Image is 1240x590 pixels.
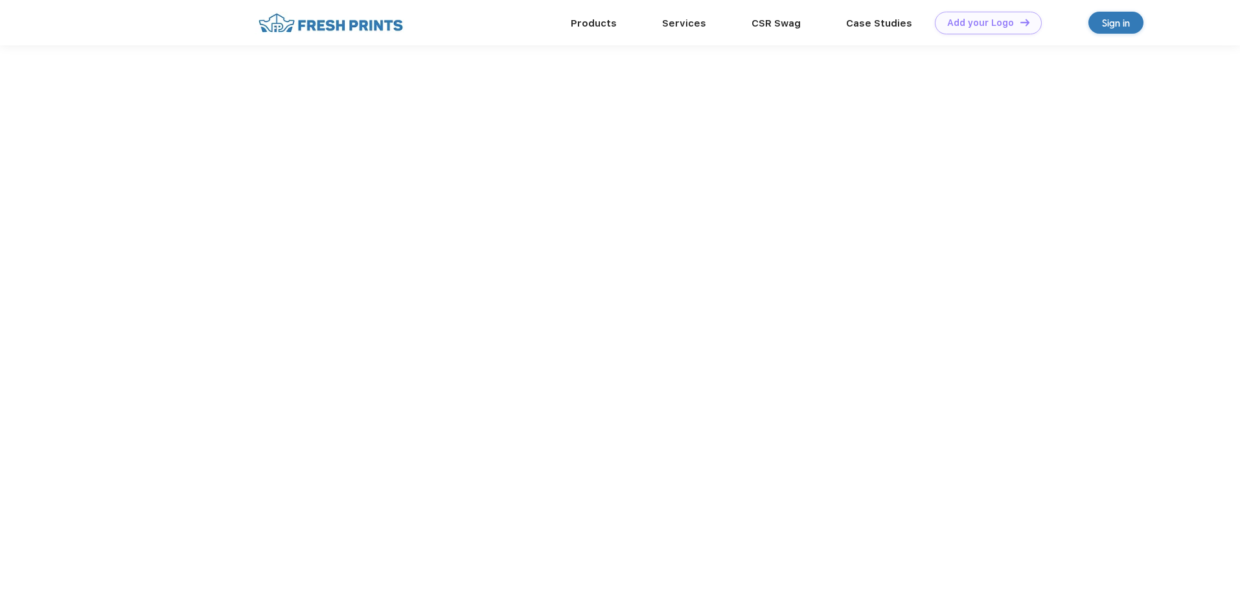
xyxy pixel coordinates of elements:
[571,17,617,29] a: Products
[255,12,407,34] img: fo%20logo%202.webp
[1102,16,1130,30] div: Sign in
[1088,12,1143,34] a: Sign in
[1020,19,1029,26] img: DT
[947,17,1014,28] div: Add your Logo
